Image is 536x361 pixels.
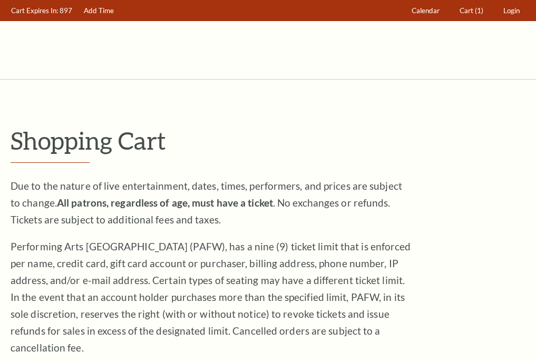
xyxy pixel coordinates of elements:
[412,6,440,15] span: Calendar
[11,180,402,226] span: Due to the nature of live entertainment, dates, times, performers, and prices are subject to chan...
[11,6,58,15] span: Cart Expires In:
[455,1,489,21] a: Cart (1)
[11,238,411,356] p: Performing Arts [GEOGRAPHIC_DATA] (PAFW), has a nine (9) ticket limit that is enforced per name, ...
[407,1,445,21] a: Calendar
[60,6,72,15] span: 897
[499,1,525,21] a: Login
[57,197,273,209] strong: All patrons, regardless of age, must have a ticket
[475,6,483,15] span: (1)
[503,6,520,15] span: Login
[460,6,473,15] span: Cart
[79,1,119,21] a: Add Time
[11,127,525,154] p: Shopping Cart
